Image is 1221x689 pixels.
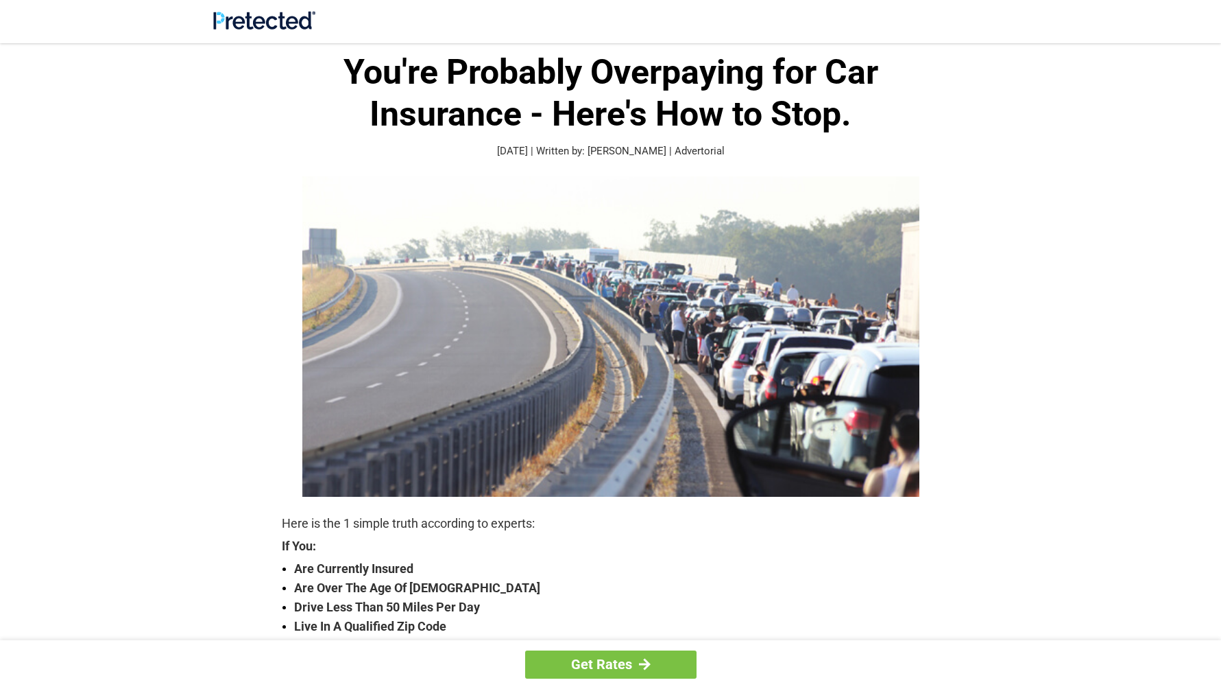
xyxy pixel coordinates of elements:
[213,11,315,30] img: Site Logo
[294,598,940,617] strong: Drive Less Than 50 Miles Per Day
[294,617,940,636] strong: Live In A Qualified Zip Code
[282,51,940,135] h1: You're Probably Overpaying for Car Insurance - Here's How to Stop.
[294,559,940,579] strong: Are Currently Insured
[282,143,940,159] p: [DATE] | Written by: [PERSON_NAME] | Advertorial
[282,514,940,533] p: Here is the 1 simple truth according to experts:
[282,540,940,552] strong: If You:
[525,651,697,679] a: Get Rates
[213,19,315,32] a: Site Logo
[294,579,940,598] strong: Are Over The Age Of [DEMOGRAPHIC_DATA]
